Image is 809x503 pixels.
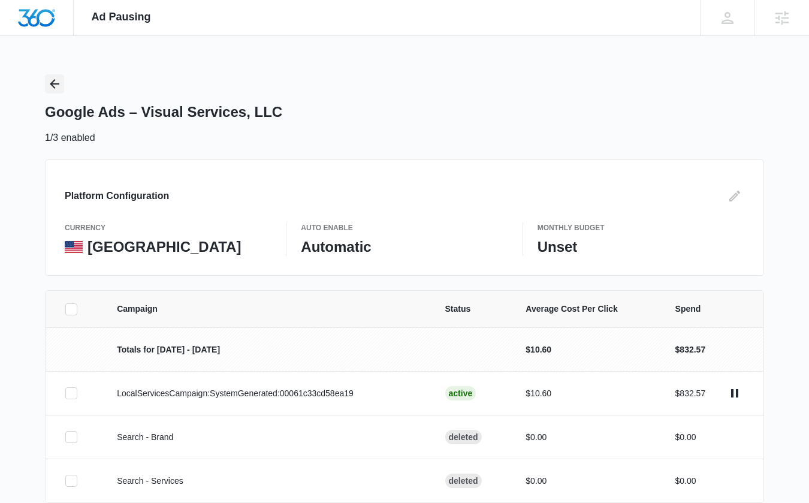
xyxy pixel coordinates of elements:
div: Deleted [445,430,482,444]
h3: Platform Configuration [65,189,169,203]
p: $10.60 [526,344,646,356]
span: Campaign [117,303,416,315]
p: Unset [538,238,744,256]
p: $10.60 [526,387,646,400]
p: $832.57 [675,344,706,356]
img: United States [65,241,83,253]
p: $0.00 [526,431,646,444]
p: 1/3 enabled [45,131,95,145]
p: Totals for [DATE] - [DATE] [117,344,416,356]
span: Status [445,303,497,315]
h1: Google Ads – Visual Services, LLC [45,103,282,121]
div: Active [445,386,476,400]
p: [GEOGRAPHIC_DATA] [87,238,241,256]
span: Average Cost Per Click [526,303,646,315]
p: $0.00 [675,431,696,444]
button: Edit [725,186,744,206]
p: currency [65,222,271,233]
p: Search - Brand [117,431,416,444]
p: LocalServicesCampaign:SystemGenerated:00061c33cd58ea19 [117,387,416,400]
button: actions.pause [725,384,744,403]
span: Spend [675,303,744,315]
button: Back [45,74,64,94]
p: $0.00 [675,475,696,487]
p: Automatic [301,238,508,256]
p: Monthly Budget [538,222,744,233]
p: $832.57 [675,387,706,400]
span: Ad Pausing [92,11,151,23]
p: Search - Services [117,475,416,487]
p: Auto Enable [301,222,508,233]
div: Deleted [445,474,482,488]
p: $0.00 [526,475,646,487]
